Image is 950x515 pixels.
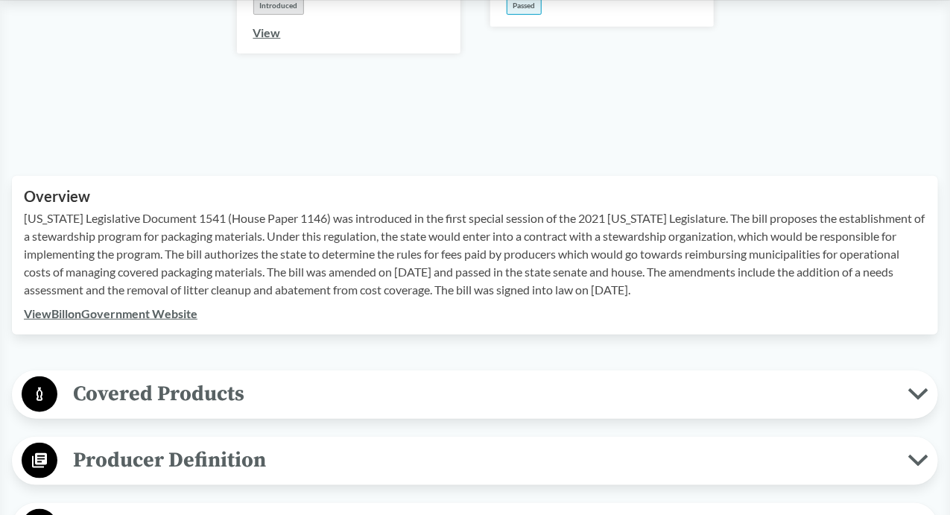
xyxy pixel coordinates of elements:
[57,443,908,477] span: Producer Definition
[24,306,197,320] a: ViewBillonGovernment Website
[17,376,933,414] button: Covered Products
[57,377,908,411] span: Covered Products
[24,188,926,205] h2: Overview
[253,25,281,40] a: View
[24,209,926,299] p: [US_STATE] Legislative Document 1541 (House Paper 1146) was introduced in the first special sessi...
[17,442,933,480] button: Producer Definition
